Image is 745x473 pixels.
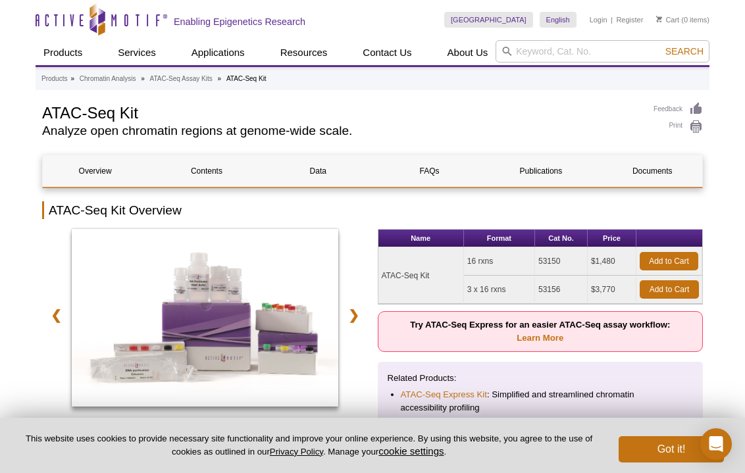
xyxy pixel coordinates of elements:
[36,40,90,65] a: Products
[488,155,593,187] a: Publications
[42,300,70,330] a: ❮
[270,447,323,457] a: Privacy Policy
[218,75,222,82] li: »
[600,155,705,187] a: Documents
[401,388,681,414] li: : Simplified and streamlined chromatin accessibility profiling
[401,388,487,401] a: ATAC-Seq Express Kit
[654,120,703,134] a: Print
[42,125,640,137] h2: Analyze open chromatin regions at genome-wide scale.
[640,280,699,299] a: Add to Cart
[184,40,253,65] a: Applications
[464,230,535,247] th: Format
[440,40,496,65] a: About Us
[70,75,74,82] li: »
[619,436,724,462] button: Got it!
[401,414,494,428] a: Fixed Cell ATAC-Seq Kit
[21,433,597,458] p: This website uses cookies to provide necessary site functionality and improve your online experie...
[665,46,704,57] span: Search
[272,40,336,65] a: Resources
[656,16,662,22] img: Your Cart
[388,372,694,385] p: Related Products:
[340,300,368,330] a: ❯
[355,40,419,65] a: Contact Us
[611,12,613,28] li: |
[43,155,147,187] a: Overview
[226,75,267,82] li: ATAC-Seq Kit
[700,428,732,460] div: Open Intercom Messenger
[42,201,703,219] h2: ATAC-Seq Kit Overview
[640,252,698,270] a: Add to Cart
[141,75,145,82] li: »
[150,73,213,85] a: ATAC-Seq Assay Kits
[616,15,643,24] a: Register
[588,247,636,276] td: $1,480
[378,230,464,247] th: Name
[377,155,482,187] a: FAQs
[72,229,338,407] img: ATAC-Seq Kit
[464,247,535,276] td: 16 rxns
[496,40,709,62] input: Keyword, Cat. No.
[535,247,588,276] td: 53150
[661,45,707,57] button: Search
[517,333,563,343] a: Learn More
[41,73,67,85] a: Products
[266,155,371,187] a: Data
[80,73,136,85] a: Chromatin Analysis
[401,414,681,441] li: : Perform ATAC-Seq in [MEDICAL_DATA]-fixed cells
[444,12,533,28] a: [GEOGRAPHIC_DATA]
[535,276,588,304] td: 53156
[110,40,164,65] a: Services
[154,155,259,187] a: Contents
[654,102,703,116] a: Feedback
[72,229,338,411] a: ATAC-Seq Kit
[535,230,588,247] th: Cat No.
[656,12,709,28] li: (0 items)
[378,445,444,457] button: cookie settings
[588,276,636,304] td: $3,770
[540,12,577,28] a: English
[174,16,305,28] h2: Enabling Epigenetics Research
[410,320,670,343] strong: Try ATAC-Seq Express for an easier ATAC-Seq assay workflow:
[378,247,464,304] td: ATAC-Seq Kit
[656,15,679,24] a: Cart
[42,102,640,122] h1: ATAC-Seq Kit
[588,230,636,247] th: Price
[590,15,607,24] a: Login
[464,276,535,304] td: 3 x 16 rxns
